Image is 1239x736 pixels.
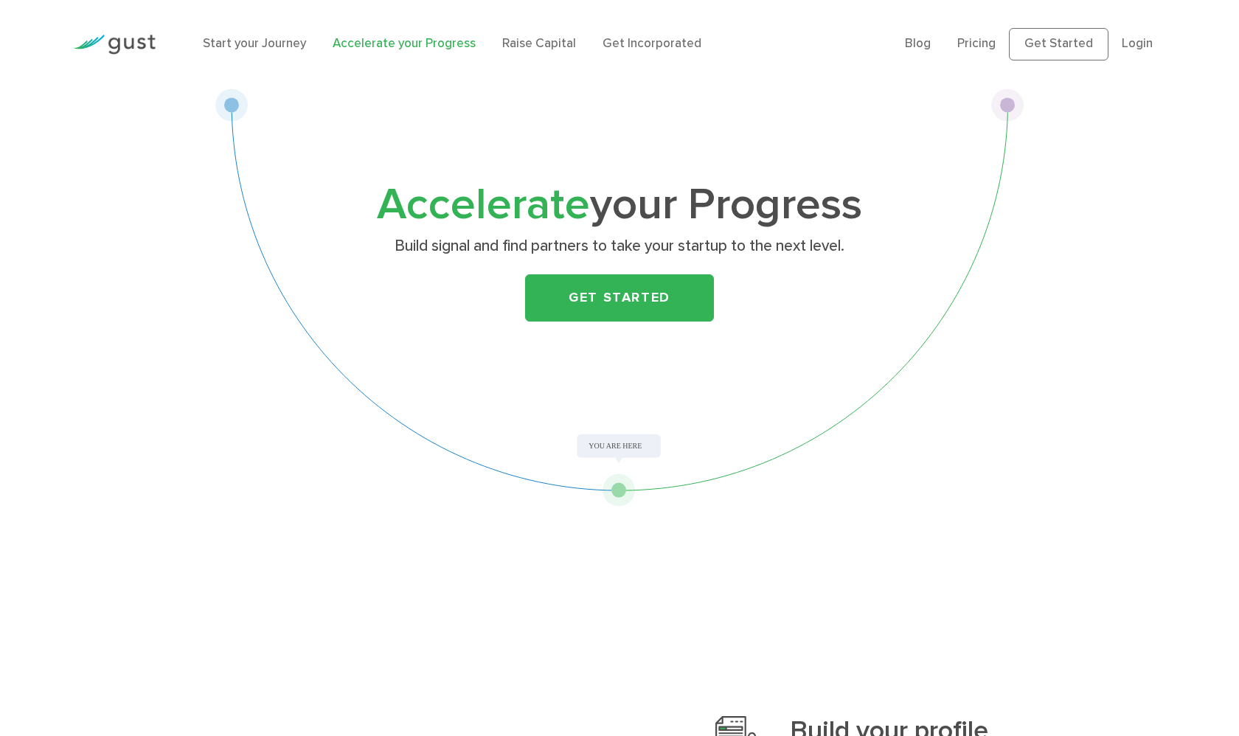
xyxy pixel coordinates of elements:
a: Login [1122,36,1153,51]
p: Build signal and find partners to take your startup to the next level. [334,236,906,257]
a: Raise Capital [502,36,576,51]
a: Accelerate your Progress [333,36,476,51]
span: Accelerate [377,178,590,231]
img: Gust Logo [73,35,156,55]
a: Blog [905,36,931,51]
a: Get Started [1009,28,1108,60]
a: Pricing [957,36,996,51]
a: Start your Journey [203,36,306,51]
a: Get Started [525,274,714,322]
h1: your Progress [328,185,911,226]
a: Get Incorporated [603,36,701,51]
